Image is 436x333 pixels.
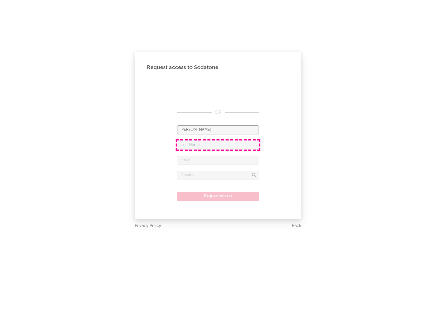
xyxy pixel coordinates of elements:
input: First Name [177,125,259,134]
input: Division [177,171,259,180]
a: Back [292,222,301,230]
input: Email [177,156,259,165]
a: Privacy Policy [135,222,161,230]
div: Request access to Sodatone [147,64,289,71]
button: Request Access [177,192,259,201]
div: OR [177,109,259,116]
input: Last Name [177,140,259,150]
